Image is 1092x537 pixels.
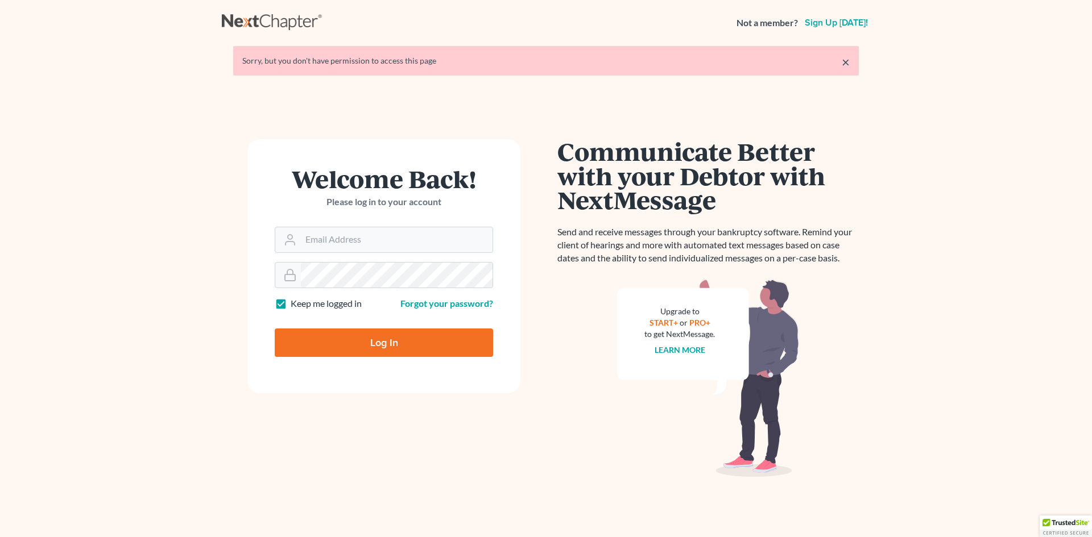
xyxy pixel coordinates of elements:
a: Sign up [DATE]! [803,18,870,27]
h1: Communicate Better with your Debtor with NextMessage [557,139,859,212]
label: Keep me logged in [291,297,362,310]
a: START+ [650,318,678,327]
img: nextmessage_bg-59042aed3d76b12b5cd301f8e5b87938c9018125f34e5fa2b7a6b67550977c72.svg [617,278,799,477]
div: Sorry, but you don't have permission to access this page [242,55,850,66]
a: Learn more [655,345,705,355]
a: Forgot your password? [400,298,493,309]
div: to get NextMessage. [644,328,715,340]
a: PRO+ [689,318,710,327]
a: × [842,55,850,69]
p: Please log in to your account [275,195,493,209]
h1: Welcome Back! [275,166,493,191]
input: Log In [275,328,493,357]
div: TrustedSite Certified [1040,515,1092,537]
div: Upgrade to [644,306,715,317]
input: Email Address [301,227,493,252]
strong: Not a member? [737,16,798,30]
span: or [680,318,688,327]
p: Send and receive messages through your bankruptcy software. Remind your client of hearings and mo... [557,226,859,265]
